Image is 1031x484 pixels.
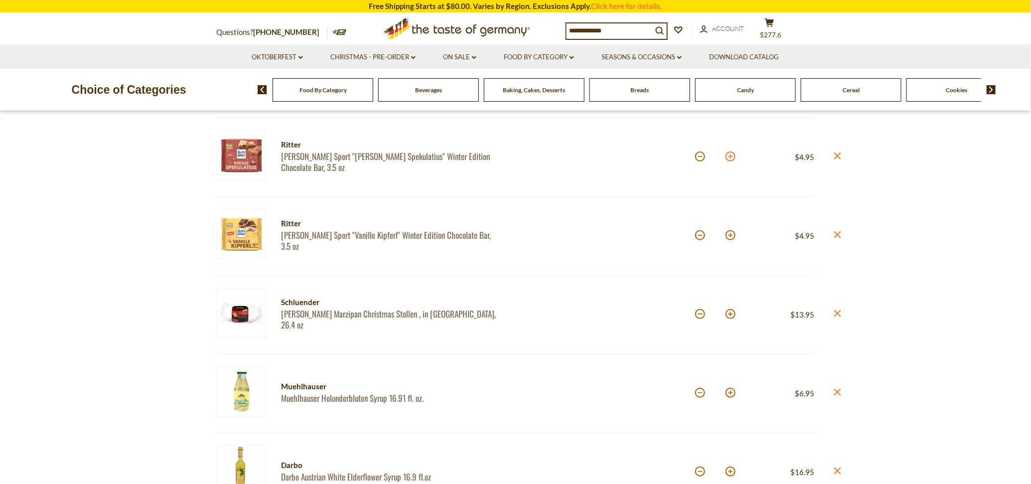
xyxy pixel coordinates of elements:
p: Questions? [217,26,327,39]
a: Download Catalog [709,52,779,63]
a: Account [700,23,744,34]
a: Christmas - PRE-ORDER [330,52,416,63]
a: Beverages [415,86,442,94]
img: Ritter Sport Weiss Spekulatius Winter Edition [217,131,267,180]
span: $4.95 [795,231,815,240]
span: Account [713,24,744,32]
a: Food By Category [299,86,347,94]
a: Click here for details. [591,1,662,10]
a: [PERSON_NAME] Sport "[PERSON_NAME] Spekulatius" Winter Edition Chocolate Bar, 3.5 oz [282,151,498,172]
span: $277.6 [760,31,781,39]
a: On Sale [443,52,476,63]
a: Muehlhauser Holunderbluten Syrup 16.91 fl. oz. [282,393,498,403]
img: previous arrow [258,85,267,94]
a: Food By Category [504,52,574,63]
a: Seasons & Occasions [601,52,682,63]
div: Muehlhauser [282,380,498,393]
a: [PHONE_NUMBER] [254,27,320,36]
div: Darbo [282,459,498,472]
span: $13.95 [791,310,815,319]
a: [PERSON_NAME] Marzipan Christmas Stollen , in [GEOGRAPHIC_DATA], 26.4 oz [282,309,498,330]
span: $4.95 [795,153,815,161]
a: Darbo Austrian White Elderflower Syrup 16.9 fl.oz [282,472,498,482]
a: [PERSON_NAME] Sport "Vanille Kipferl" Winter Edition Chocolate Bar, 3.5 oz [282,230,498,251]
span: $6.95 [795,389,815,398]
div: Ritter [282,217,498,230]
img: Ritter Sport Vanille Kipferl Winter Edition [217,209,267,259]
a: Candy [737,86,754,94]
div: Schluender [282,296,498,309]
a: Cookies [946,86,968,94]
a: Baking, Cakes, Desserts [503,86,566,94]
a: Cereal [843,86,860,94]
img: next arrow [987,85,996,94]
img: Schluender Marzipan Christmas Stollen Cellophone [217,288,267,338]
div: Ritter [282,139,498,151]
img: Muehlhauser Holunderbluten Syrup [217,367,267,417]
span: $16.95 [791,468,815,477]
button: $277.6 [755,18,785,43]
a: Breads [631,86,649,94]
a: Oktoberfest [252,52,303,63]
